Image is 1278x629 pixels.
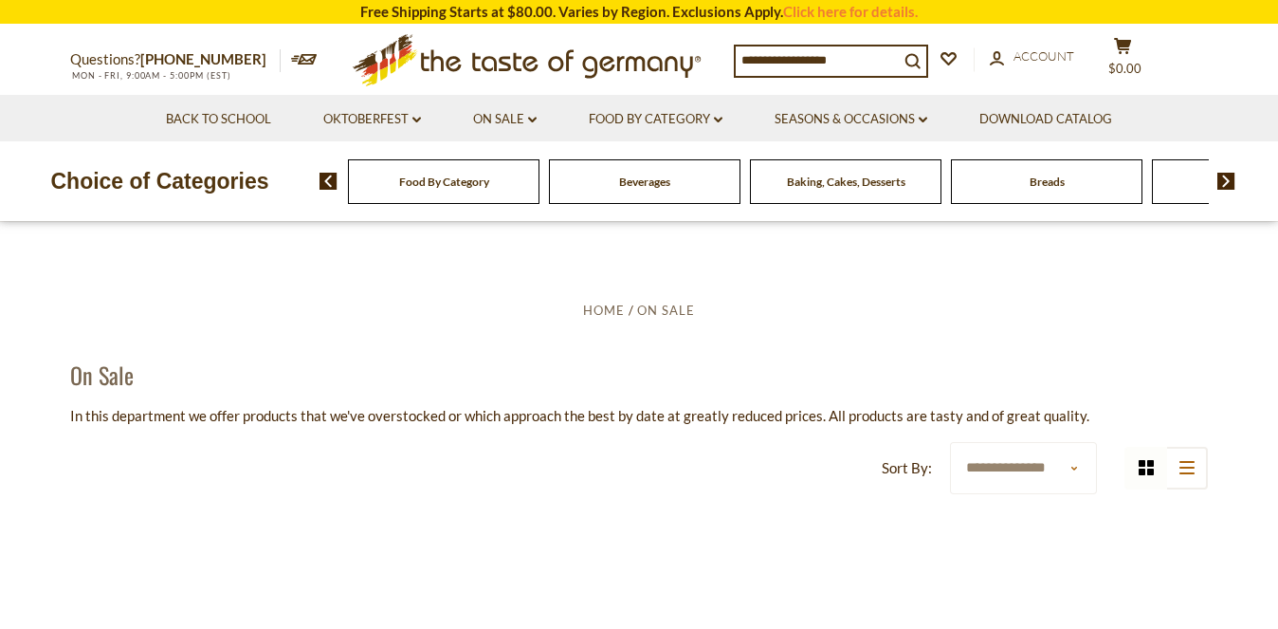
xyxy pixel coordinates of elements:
a: Back to School [166,109,271,130]
a: Seasons & Occasions [775,109,927,130]
a: Food By Category [589,109,722,130]
h1: On Sale [70,361,134,389]
span: Account [1013,48,1074,64]
a: Food By Category [399,175,489,189]
a: Baking, Cakes, Desserts [787,175,905,189]
a: Download Catalog [979,109,1112,130]
img: previous arrow [319,173,338,190]
a: Account [990,46,1074,67]
p: Questions? [70,47,281,72]
a: Home [583,303,625,318]
span: MON - FRI, 9:00AM - 5:00PM (EST) [70,70,231,81]
a: On Sale [637,303,695,318]
img: next arrow [1217,173,1235,190]
a: On Sale [473,109,537,130]
span: $0.00 [1108,61,1141,76]
a: [PHONE_NUMBER] [140,50,266,67]
a: Oktoberfest [323,109,421,130]
a: Click here for details. [783,3,918,20]
a: Breads [1030,175,1065,189]
p: In this department we offer products that we've overstocked or which approach the best by date at... [70,404,1208,428]
button: $0.00 [1094,37,1151,84]
label: Sort By: [882,456,932,480]
a: Beverages [619,175,670,189]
